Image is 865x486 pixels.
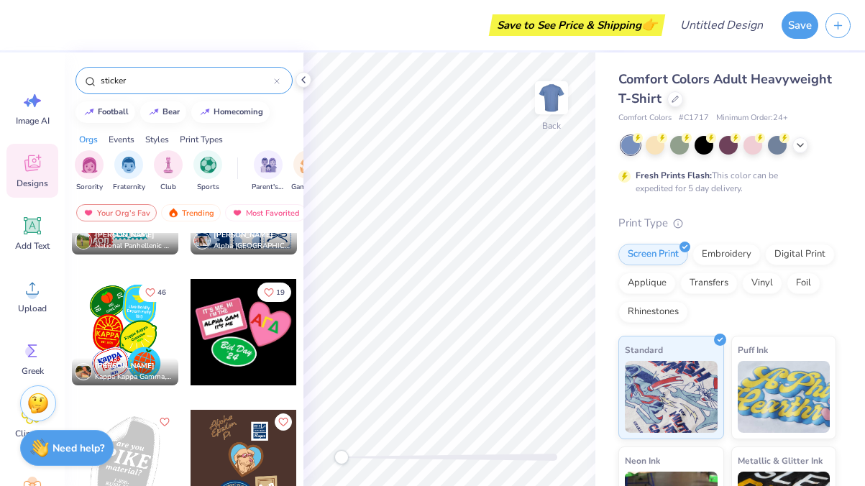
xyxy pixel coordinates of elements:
button: filter button [113,150,145,193]
div: Foil [787,272,820,294]
div: Embroidery [692,244,761,265]
span: 👉 [641,16,657,33]
button: football [75,101,135,123]
span: Club [160,182,176,193]
img: trend_line.gif [83,108,95,116]
span: Clipart & logos [9,428,56,451]
button: filter button [154,150,183,193]
button: filter button [291,150,324,193]
strong: Fresh Prints Flash: [636,170,712,181]
input: Untitled Design [669,11,774,40]
strong: Need help? [52,441,104,455]
button: Like [257,283,291,302]
span: Designs [17,178,48,189]
img: trending.gif [168,208,179,218]
span: [PERSON_NAME] [95,361,155,371]
div: filter for Game Day [291,150,324,193]
span: Sports [197,182,219,193]
span: 46 [157,289,166,296]
button: homecoming [191,101,270,123]
div: Print Type [618,215,836,231]
button: bear [140,101,186,123]
span: Game Day [291,182,324,193]
div: Accessibility label [334,450,349,464]
span: Image AI [16,115,50,127]
div: homecoming [214,108,263,116]
img: Standard [625,361,718,433]
div: filter for Club [154,150,183,193]
div: Applique [618,272,676,294]
div: Vinyl [742,272,782,294]
button: Save [782,12,818,39]
button: Like [156,413,173,431]
img: Club Image [160,157,176,173]
div: Trending [161,204,221,221]
span: Parent's Weekend [252,182,285,193]
div: Transfers [680,272,738,294]
div: filter for Sports [193,150,222,193]
img: Parent's Weekend Image [260,157,277,173]
span: National Panhellenic Conference, [GEOGRAPHIC_DATA] [95,241,173,252]
img: trend_line.gif [199,108,211,116]
div: Print Types [180,133,223,146]
input: Try "Alpha" [99,73,274,88]
span: Fraternity [113,182,145,193]
span: Add Text [15,240,50,252]
div: filter for Fraternity [113,150,145,193]
span: 19 [276,289,285,296]
button: filter button [75,150,104,193]
span: Comfort Colors [618,112,672,124]
div: Orgs [79,133,98,146]
div: Back [542,119,561,132]
div: football [98,108,129,116]
img: Puff Ink [738,361,830,433]
div: This color can be expedited for 5 day delivery. [636,169,813,195]
div: bear [163,108,180,116]
span: Neon Ink [625,453,660,468]
span: [PERSON_NAME] [214,230,273,240]
img: Back [537,83,566,112]
span: Sorority [76,182,103,193]
div: Save to See Price & Shipping [493,14,662,36]
img: Sorority Image [81,157,98,173]
div: filter for Parent's Weekend [252,150,285,193]
span: Minimum Order: 24 + [716,112,788,124]
div: Most Favorited [225,204,306,221]
div: Events [109,133,134,146]
div: Screen Print [618,244,688,265]
span: # C1717 [679,112,709,124]
span: Standard [625,342,663,357]
div: filter for Sorority [75,150,104,193]
img: Fraternity Image [121,157,137,173]
div: Styles [145,133,169,146]
span: Alpha [GEOGRAPHIC_DATA], [US_STATE][GEOGRAPHIC_DATA] [214,241,291,252]
button: Like [275,413,292,431]
button: Like [139,283,173,302]
img: trend_line.gif [148,108,160,116]
div: Rhinestones [618,301,688,323]
img: Sports Image [200,157,216,173]
span: Comfort Colors Adult Heavyweight T-Shirt [618,70,832,107]
img: most_fav.gif [232,208,243,218]
span: Greek [22,365,44,377]
span: Kappa Kappa Gamma, [GEOGRAPHIC_DATA] [95,372,173,382]
span: Puff Ink [738,342,768,357]
div: Digital Print [765,244,835,265]
button: filter button [193,150,222,193]
button: filter button [252,150,285,193]
img: Game Day Image [300,157,316,173]
div: Your Org's Fav [76,204,157,221]
span: [PERSON_NAME] [95,230,155,240]
img: most_fav.gif [83,208,94,218]
span: Metallic & Glitter Ink [738,453,823,468]
span: Upload [18,303,47,314]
